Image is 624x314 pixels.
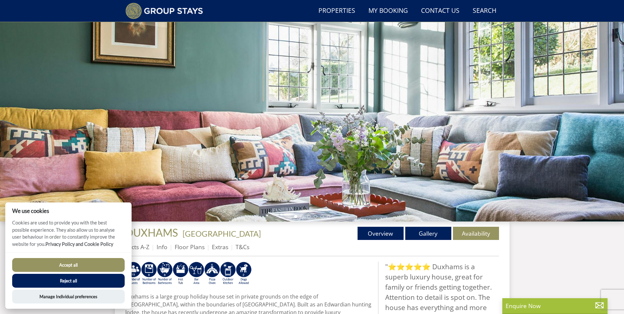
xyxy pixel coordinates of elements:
a: Privacy Policy and Cookie Policy [45,241,113,247]
img: AD_4nXeUnLxUhQNc083Qf4a-s6eVLjX_ttZlBxbnREhztiZs1eT9moZ8e5Fzbx9LK6K9BfRdyv0AlCtKptkJvtknTFvAhI3RM... [188,262,204,285]
p: Cookies are used to provide you with the best possible experience. They also allow us to analyse ... [5,219,132,252]
img: AD_4nXemKeu6DNuY4c4--o6LbDYzAEsRSNjT9npw8rqZS7ofPydHnFb20pgn4ety11FyE7qVC7d4fHN8Vj1vU1aotN72i6LBF... [125,262,141,285]
button: Reject all [12,274,125,288]
img: AD_4nXfTH09p_77QXgSCMRwRHt9uPNW8Va4Uit02IXPabNXDWzciDdevrPBrTCLz6v3P7E_ej9ytiKnaxPMKY2ysUWAwIMchf... [220,262,236,285]
span: - [180,229,261,238]
a: T&Cs [236,243,249,251]
img: AD_4nXdDsAEOsbB9lXVrxVfY2IQYeHBfnUx_CaUFRBzfuaO8RNyyXxlH2Wf_qPn39V6gbunYCn1ooRbZ7oinqrctKIqpCrBIv... [141,262,157,285]
a: Availability [453,227,499,240]
a: Extras [212,243,228,251]
button: Manage Individual preferences [12,290,125,303]
a: Overview [358,227,404,240]
img: Group Stays [125,3,203,19]
button: Accept all [12,258,125,272]
a: Search [470,4,499,18]
a: DUXHAMS [125,226,180,239]
a: My Booking [366,4,411,18]
img: AD_4nXcLqu7mHUlbleRlt8iu7kfgD4c5vuY3as6GS2DgJT-pw8nhcZXGoB4_W80monpGRtkoSxUHjxYl0H8gUZYdyx3eTSZ87... [204,262,220,285]
a: Gallery [405,227,451,240]
a: Facts A-Z [125,243,149,251]
span: DUXHAMS [125,226,178,239]
a: Floor Plans [175,243,205,251]
p: Enquire Now [506,301,604,310]
h2: We use cookies [5,208,132,214]
img: AD_4nXfEea9fjsBZaYM4FQkOmSL2mp7prwrKUMtvyDVH04DEZZ-fQK5N-KFpYD8-mF-DZQItcvVNpXuH_8ZZ4uNBQemi_VHZz... [157,262,173,285]
a: [GEOGRAPHIC_DATA] [183,229,261,238]
img: AD_4nXcpX5uDwed6-YChlrI2BYOgXwgg3aqYHOhRm0XfZB-YtQW2NrmeCr45vGAfVKUq4uWnc59ZmEsEzoF5o39EWARlT1ewO... [173,262,188,285]
img: AD_4nXe7_8LrJK20fD9VNWAdfykBvHkWcczWBt5QOadXbvIwJqtaRaRf-iI0SeDpMmH1MdC9T1Vy22FMXzzjMAvSuTB5cJ7z5... [236,262,252,285]
a: Contact Us [418,4,462,18]
a: Properties [316,4,358,18]
a: Info [157,243,167,251]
